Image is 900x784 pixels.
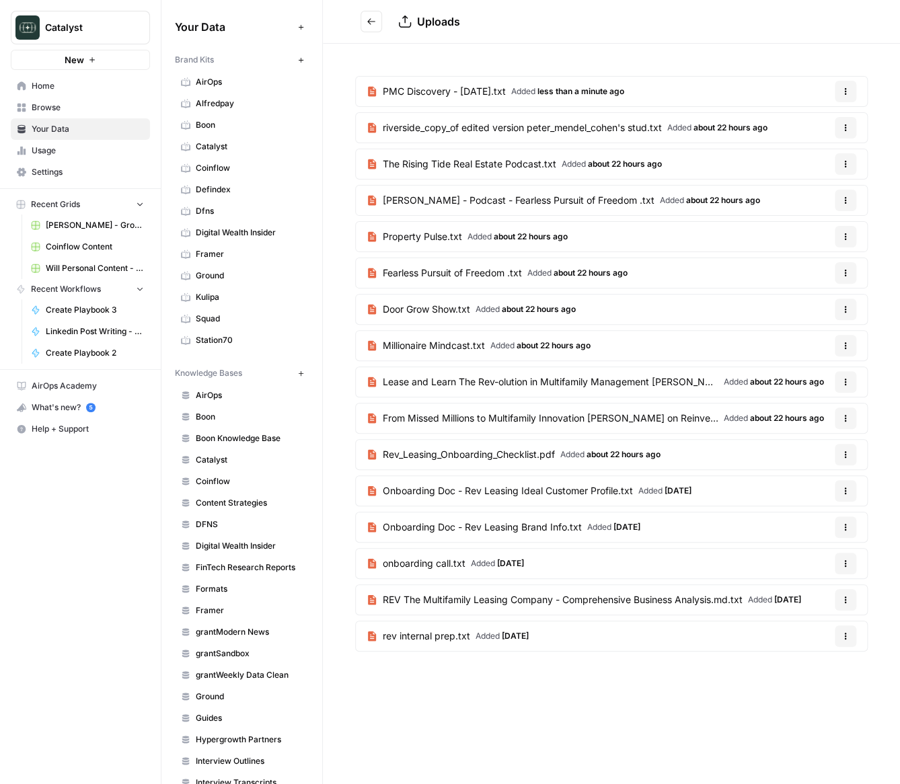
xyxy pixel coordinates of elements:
span: about 22 hours ago [588,159,662,169]
button: Recent Workflows [11,279,150,299]
span: FinTech Research Reports [196,561,303,574]
span: AirOps [196,389,303,401]
span: Added [748,594,801,606]
a: Will Personal Content - [DATE] [25,258,150,279]
span: Added [527,267,628,279]
a: AirOps [175,385,309,406]
a: Linkedin Post Writing - [DATE] [25,321,150,342]
a: PMC Discovery - [DATE].txtAdded less than a minute ago [356,77,635,106]
a: Property Pulse.txtAdded about 22 hours ago [356,222,578,251]
span: Added [476,303,576,315]
a: Squad [175,308,309,329]
span: about 22 hours ago [693,122,767,132]
span: Rev_Leasing_Onboarding_Checklist.pdf [383,448,555,461]
span: AirOps [196,76,303,88]
a: AirOps Academy [11,375,150,397]
button: Go back [361,11,382,32]
a: Coinflow Content [25,236,150,258]
span: Added [476,630,529,642]
a: Digital Wealth Insider [175,535,309,557]
span: Framer [196,248,303,260]
span: Home [32,80,144,92]
span: Millionaire Mindcast.txt [383,339,485,352]
a: rev internal prep.txtAdded [DATE] [356,621,539,651]
span: Digital Wealth Insider [196,227,303,239]
a: Ground [175,686,309,707]
button: New [11,50,150,70]
span: rev internal prep.txt [383,629,470,643]
a: [PERSON_NAME] - Ground Content - [DATE] [25,214,150,236]
span: From Missed Millions to Multifamily Innovation [PERSON_NAME] on Reinvention, Resilience, and Care... [383,411,718,425]
a: Coinflow [175,157,309,179]
span: riverside_copy_of edited version peter_mendel_cohen's stud.txt [383,121,662,134]
a: Framer [175,600,309,621]
span: Digital Wealth Insider [196,540,303,552]
span: Dfns [196,205,303,217]
span: Create Playbook 3 [46,304,144,316]
span: [DATE] [497,558,524,568]
span: Linkedin Post Writing - [DATE] [46,325,144,338]
span: [PERSON_NAME] - Ground Content - [DATE] [46,219,144,231]
span: about 22 hours ago [494,231,568,241]
a: Your Data [11,118,150,140]
span: Added [560,448,661,461]
a: Coinflow [175,471,309,492]
span: Will Personal Content - [DATE] [46,262,144,274]
span: Formats [196,583,303,595]
span: Added [511,85,624,97]
span: [DATE] [774,594,801,604]
a: Digital Wealth Insider [175,222,309,243]
a: Defindex [175,179,309,200]
a: Rev_Leasing_Onboarding_Checklist.pdfAdded about 22 hours ago [356,440,671,469]
div: What's new? [11,397,149,418]
span: Uploads [417,15,460,28]
span: about 22 hours ago [554,268,628,278]
a: Lease and Learn The Rev-olution in Multifamily Management [PERSON_NAME] & [PERSON_NAME] Podcast.t... [356,367,835,397]
a: Boon [175,406,309,428]
a: Create Playbook 2 [25,342,150,364]
span: Create Playbook 2 [46,347,144,359]
span: Kulipa [196,291,303,303]
span: Onboarding Doc - Rev Leasing Ideal Customer Profile.txt [383,484,633,498]
span: [DATE] [613,522,640,532]
span: Added [587,521,640,533]
a: Hypergrowth Partners [175,729,309,750]
button: Workspace: Catalyst [11,11,150,44]
span: Added [562,158,662,170]
span: Added [471,557,524,570]
span: Coinflow Content [46,241,144,253]
span: Added [724,412,824,424]
span: Alfredpay [196,97,303,110]
span: Guides [196,712,303,724]
a: Formats [175,578,309,600]
span: Added [490,340,591,352]
span: [DATE] [502,631,529,641]
a: The Rising Tide Real Estate Podcast.txtAdded about 22 hours ago [356,149,673,179]
a: Create Playbook 3 [25,299,150,321]
a: Fearless Pursuit of Freedom .txtAdded about 22 hours ago [356,258,638,288]
a: Boon [175,114,309,136]
a: onboarding call.txtAdded [DATE] [356,549,535,578]
span: Added [638,485,691,497]
a: Onboarding Doc - Rev Leasing Ideal Customer Profile.txtAdded [DATE] [356,476,702,506]
a: FinTech Research Reports [175,557,309,578]
button: What's new? 5 [11,397,150,418]
a: Kulipa [175,286,309,308]
span: The Rising Tide Real Estate Podcast.txt [383,157,556,171]
span: Browse [32,102,144,114]
a: From Missed Millions to Multifamily Innovation [PERSON_NAME] on Reinvention, Resilience, and Care... [356,403,835,433]
a: Ground [175,265,309,286]
a: Boon Knowledge Base [175,428,309,449]
a: Browse [11,97,150,118]
span: Property Pulse.txt [383,230,462,243]
a: Millionaire Mindcast.txtAdded about 22 hours ago [356,331,601,360]
span: about 22 hours ago [686,195,760,205]
span: about 22 hours ago [750,377,824,387]
span: Your Data [32,123,144,135]
span: REV The Multifamily Leasing Company - Comprehensive Business Analysis.md.txt [383,593,743,606]
a: DFNS [175,514,309,535]
a: Home [11,75,150,97]
a: 5 [86,403,96,412]
a: Guides [175,707,309,729]
a: grantWeekly Data Clean [175,664,309,686]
